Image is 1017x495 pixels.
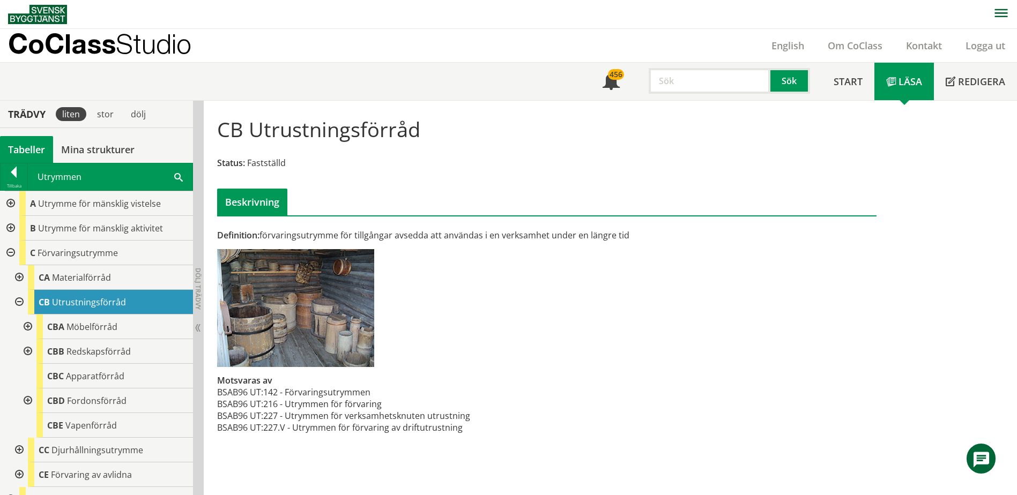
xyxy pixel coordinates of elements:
a: Kontakt [894,39,954,52]
td: 227 - Utrymmen för verksamhetsknuten utrustning [263,410,470,422]
div: 456 [608,69,624,80]
span: Utrymme för mänsklig vistelse [38,198,161,209]
span: Förvaringsutrymme [38,247,118,259]
span: Fordonsförråd [67,395,127,407]
span: Studio [116,28,191,59]
span: CBB [47,346,64,357]
a: Läsa [874,63,934,100]
span: Definition: [217,229,259,241]
td: BSAB96 UT: [217,410,263,422]
span: CBC [47,370,64,382]
span: CB [39,296,50,308]
span: Sök i tabellen [174,171,183,182]
span: Förvaring av avlidna [51,469,132,481]
div: Trädvy [2,108,51,120]
span: Läsa [899,75,922,88]
a: 456 [591,63,632,100]
span: Redskapsförråd [66,346,131,357]
span: Status: [217,157,245,169]
h1: CB Utrustningsförråd [217,117,420,141]
span: CBE [47,419,63,431]
input: Sök [649,68,770,94]
div: liten [56,107,86,121]
span: Materialförråd [52,272,111,283]
td: 216 - Utrymmen för förvaring [263,398,470,410]
span: A [30,198,36,209]
span: Möbelförråd [66,321,117,333]
span: B [30,222,36,234]
p: CoClass [8,37,191,50]
button: Sök [770,68,810,94]
span: Motsvaras av [217,374,272,386]
div: Beskrivning [217,189,287,215]
span: Djurhållningsutrymme [51,444,143,456]
span: Apparatförråd [66,370,124,382]
a: Redigera [934,63,1017,100]
div: stor [91,107,120,121]
div: Utrymmen [28,163,192,190]
td: BSAB96 UT: [217,386,263,398]
span: CE [39,469,49,481]
span: Vapenförråd [65,419,117,431]
span: Dölj trädvy [194,268,203,310]
span: CC [39,444,49,456]
td: 142 - Förvaringsutrymmen [263,386,470,398]
div: Tillbaka [1,182,27,190]
span: Redigera [958,75,1005,88]
span: Utrustningsförråd [52,296,126,308]
span: Fastställd [247,157,286,169]
span: Start [834,75,863,88]
div: dölj [124,107,152,121]
a: Start [822,63,874,100]
td: BSAB96 UT: [217,398,263,410]
a: CoClassStudio [8,29,214,62]
img: Svensk Byggtjänst [8,5,67,24]
div: förvaringsutrymme för tillgångar avsedda att användas i en verksamhet under en längre tid [217,229,651,241]
img: cb-utrustningsforrad.jpg [217,249,374,367]
a: Mina strukturer [53,136,143,163]
a: English [760,39,816,52]
span: Notifikationer [603,74,620,91]
td: BSAB96 UT: [217,422,263,433]
span: CBD [47,395,65,407]
span: C [30,247,35,259]
span: CA [39,272,50,283]
a: Logga ut [954,39,1017,52]
td: 227.V - Utrymmen för förvaring av driftutrustning [263,422,470,433]
a: Om CoClass [816,39,894,52]
span: CBA [47,321,64,333]
span: Utrymme för mänsklig aktivitet [38,222,163,234]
